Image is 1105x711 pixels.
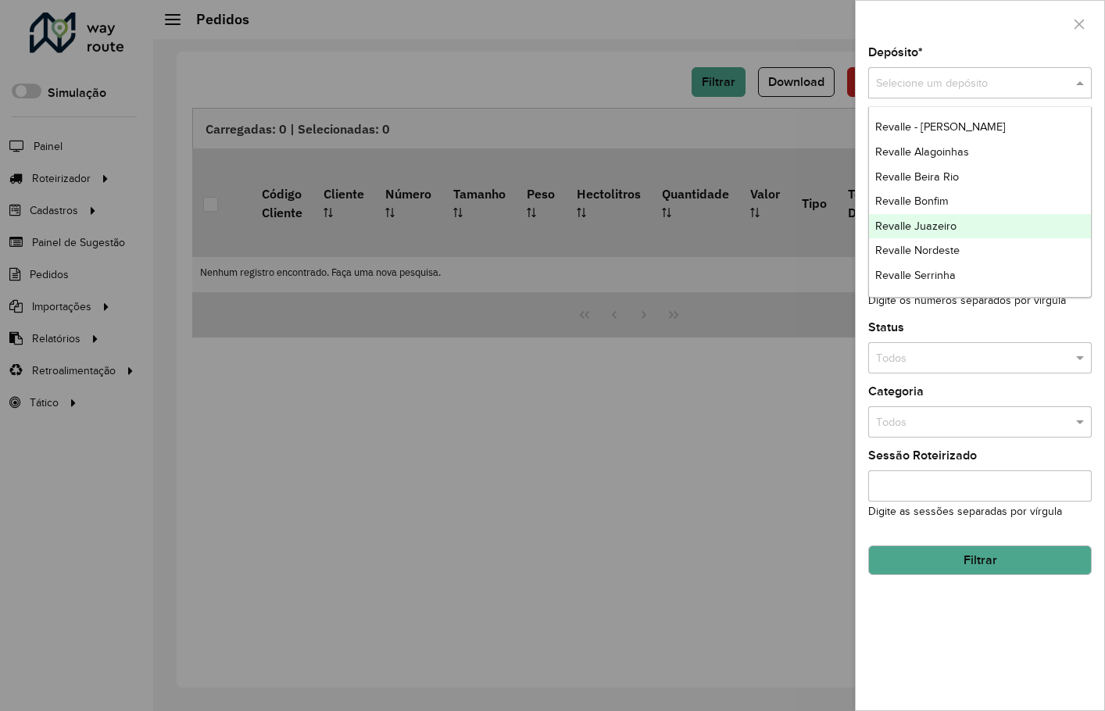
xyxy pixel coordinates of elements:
label: Status [868,318,904,337]
label: Depósito [868,43,923,62]
span: Revalle Juazeiro [875,220,957,232]
span: Revalle Serrinha [875,269,956,281]
span: Revalle - [PERSON_NAME] [875,120,1006,133]
button: Filtrar [868,545,1092,575]
span: Revalle Bonfim [875,195,949,207]
small: Digite as sessões separadas por vírgula [868,506,1062,517]
label: Categoria [868,382,924,401]
span: Revalle Nordeste [875,244,960,256]
label: Sessão Roteirizado [868,446,977,465]
ng-dropdown-panel: Options list [868,106,1092,297]
small: Digite os números separados por vírgula [868,295,1066,306]
span: Revalle Alagoinhas [875,145,969,158]
span: Revalle Beira Rio [875,170,959,183]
